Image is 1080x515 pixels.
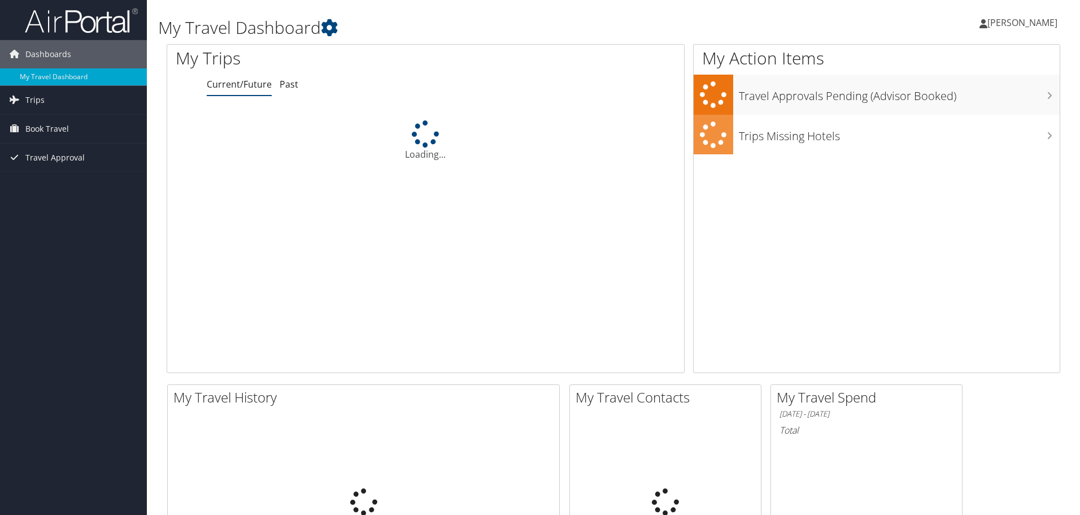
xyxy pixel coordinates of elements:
[25,115,69,143] span: Book Travel
[576,388,761,407] h2: My Travel Contacts
[777,388,962,407] h2: My Travel Spend
[280,78,298,90] a: Past
[694,75,1060,115] a: Travel Approvals Pending (Advisor Booked)
[207,78,272,90] a: Current/Future
[779,409,953,419] h6: [DATE] - [DATE]
[694,46,1060,70] h1: My Action Items
[987,16,1057,29] span: [PERSON_NAME]
[739,123,1060,144] h3: Trips Missing Hotels
[176,46,460,70] h1: My Trips
[979,6,1069,40] a: [PERSON_NAME]
[25,7,138,34] img: airportal-logo.png
[25,86,45,114] span: Trips
[694,115,1060,155] a: Trips Missing Hotels
[173,388,559,407] h2: My Travel History
[167,120,684,161] div: Loading...
[25,144,85,172] span: Travel Approval
[158,16,765,40] h1: My Travel Dashboard
[779,424,953,436] h6: Total
[739,83,1060,104] h3: Travel Approvals Pending (Advisor Booked)
[25,40,71,68] span: Dashboards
